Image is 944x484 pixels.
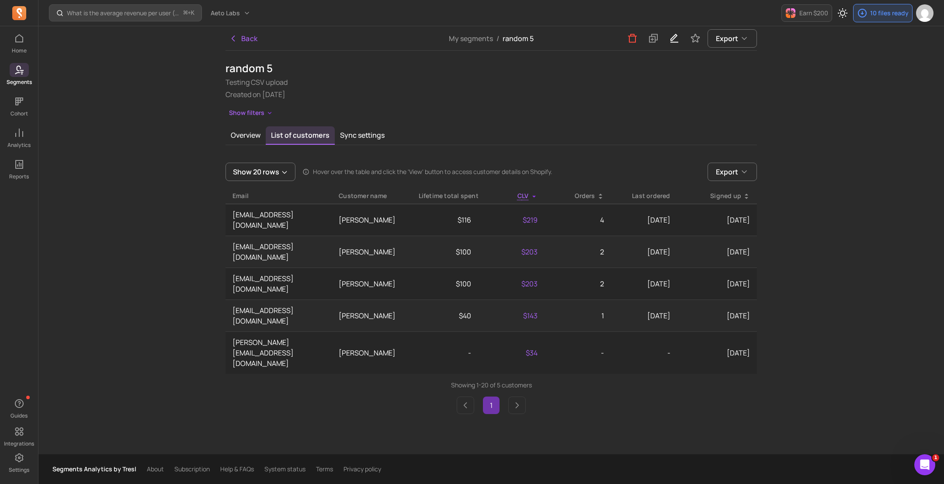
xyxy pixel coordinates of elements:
p: Earn $200 [799,9,828,17]
p: [PERSON_NAME] [339,247,404,257]
button: Guides [10,395,29,421]
p: Segments [7,79,32,86]
td: - [545,331,611,374]
p: What is the average revenue per user (ARPU) by cohort? [67,9,180,17]
button: 1 [483,397,500,414]
button: 10 files ready [853,4,913,22]
p: [DATE] [618,310,670,321]
td: [EMAIL_ADDRESS][DOMAIN_NAME] [226,204,332,236]
td: [EMAIL_ADDRESS][DOMAIN_NAME] [226,236,332,268]
td: $34 [478,331,545,374]
p: [DATE] [684,247,750,257]
a: System status [264,465,305,474]
p: Reports [9,173,29,180]
a: Privacy policy [344,465,381,474]
td: 2 [545,268,611,299]
span: + [184,8,194,17]
button: Show 20 rows [226,163,295,181]
p: [PERSON_NAME] [339,279,404,289]
td: 2 [545,236,611,268]
p: [DATE] [684,348,750,358]
span: / [493,34,503,43]
h1: random 5 [226,61,757,75]
button: Aeto Labs [205,5,256,21]
button: Export [708,163,757,181]
td: 4 [545,204,611,236]
button: Sync settings [335,126,390,144]
a: Terms [316,465,333,474]
span: random 5 [503,34,534,43]
p: Created on [DATE] [226,89,757,100]
kbd: K [191,10,194,17]
p: Home [12,47,27,54]
div: Lifetime total spent [419,192,471,200]
span: Export [716,167,738,177]
p: [DATE] [618,247,670,257]
a: Subscription [174,465,210,474]
button: Toggle favorite [687,30,704,47]
td: $100 [412,236,478,268]
span: Aeto Labs [211,9,240,17]
a: Help & FAQs [220,465,254,474]
button: Show filters [226,107,277,119]
td: [EMAIL_ADDRESS][DOMAIN_NAME] [226,268,332,299]
span: CLV [517,192,529,200]
p: Hover over the table and click the 'View' button to access customer details on Shopify. [313,167,552,176]
td: $143 [478,299,545,331]
div: Last ordered [618,192,670,200]
button: Earn $200 [781,4,832,22]
span: Export [716,33,738,44]
td: $116 [412,204,478,236]
p: Guides [10,412,28,419]
p: Settings [9,467,29,474]
button: Previous page [457,397,474,414]
td: $100 [412,268,478,299]
iframe: Intercom live chat [914,454,935,475]
p: - [618,348,670,358]
p: 10 files ready [870,9,909,17]
p: Analytics [7,142,31,149]
button: List of customers [266,126,335,145]
p: [PERSON_NAME] [339,310,404,321]
button: Back [226,30,261,47]
p: Customer name [339,192,404,200]
p: [DATE] [684,215,750,225]
a: My segments [449,34,493,43]
a: About [147,465,164,474]
td: [PERSON_NAME][EMAIL_ADDRESS][DOMAIN_NAME] [226,331,332,374]
p: Cohort [10,110,28,117]
td: $219 [478,204,545,236]
p: Testing CSV upload [226,77,757,87]
p: [DATE] [684,279,750,289]
p: [DATE] [618,279,670,289]
td: 1 [545,299,611,331]
button: What is the average revenue per user (ARPU) by cohort?⌘+K [49,4,202,21]
button: Next page [508,397,526,414]
p: Integrations [4,440,34,447]
div: Signed up [684,192,750,200]
kbd: ⌘ [183,8,188,19]
img: avatar [916,4,934,22]
p: [PERSON_NAME] [339,215,404,225]
p: [DATE] [684,310,750,321]
td: $203 [478,268,545,299]
td: $40 [412,299,478,331]
div: Email [233,192,325,200]
p: [DATE] [618,215,670,225]
p: [PERSON_NAME] [339,348,404,358]
button: Overview [226,126,266,144]
span: 1 [932,454,939,461]
td: $203 [478,236,545,268]
button: Export [708,29,757,48]
p: Segments Analytics by Tresl [52,465,136,474]
td: [EMAIL_ADDRESS][DOMAIN_NAME] [226,299,332,331]
td: - [412,331,478,374]
p: Showing 1-20 of 5 customers [226,381,757,390]
div: Orders [552,192,604,200]
button: Toggle dark mode [834,4,851,22]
